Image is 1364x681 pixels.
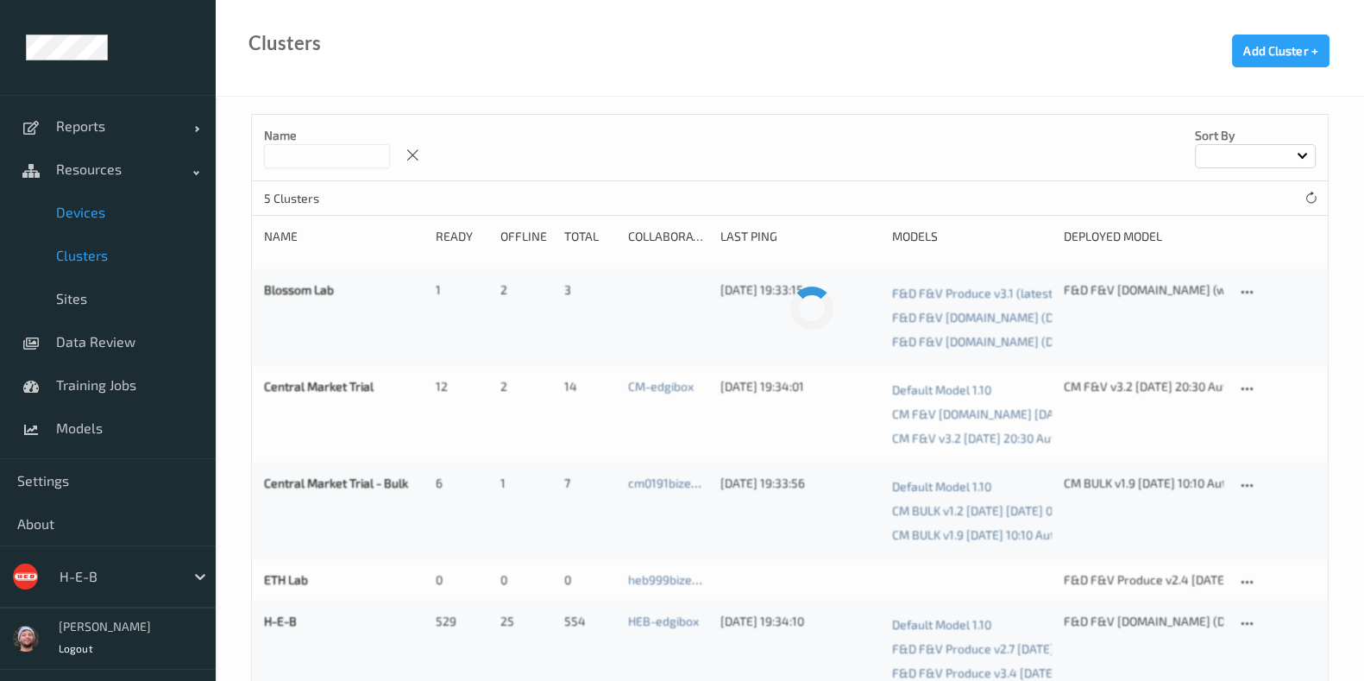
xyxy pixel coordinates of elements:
[264,476,408,490] a: Central Market Trial - Bulk
[1064,378,1223,395] div: CM F&V v3.2 [DATE] 20:30 Auto Save
[720,281,880,299] div: [DATE] 19:33:15
[500,475,551,492] div: 1
[500,228,551,245] div: Offline
[564,475,616,492] div: 7
[628,379,694,394] a: CM-edgibox
[564,613,616,630] div: 554
[436,228,487,245] div: Ready
[628,614,699,628] a: HEB-edgibox
[628,572,726,587] a: heb999bizedg203
[436,281,487,299] div: 1
[892,378,1052,402] a: Default Model 1.10
[892,228,1052,245] div: Models
[436,378,487,395] div: 12
[1232,35,1329,67] button: Add Cluster +
[892,523,1052,547] a: CM BULK v1.9 [DATE] 10:10 Auto Save
[628,228,708,245] div: Collaborator
[264,572,308,587] a: ETH Lab
[436,475,487,492] div: 6
[564,378,616,395] div: 14
[720,378,880,395] div: [DATE] 19:34:01
[264,190,393,207] p: 5 Clusters
[500,378,551,395] div: 2
[720,613,880,630] div: [DATE] 19:34:10
[628,476,718,490] a: cm0191bizedg18
[892,426,1052,451] a: CM F&V v3.2 [DATE] 20:30 Auto Save
[264,228,424,245] div: Name
[1064,613,1223,630] div: F&D F&V [DOMAIN_NAME] (Daily) [DATE] 16:30 [DATE] 16:30 Auto Save
[436,571,487,589] div: 0
[892,330,1052,354] a: F&D F&V [DOMAIN_NAME] (Daily) [DATE] 16:30 [DATE] 16:30 Auto Save
[264,282,334,297] a: Blossom Lab
[892,613,1052,637] a: Default Model 1.10
[564,571,616,589] div: 0
[892,306,1052,330] a: F&D F&V [DOMAIN_NAME] (Daily) [DATE] 16:30 [DATE] 16:30 Auto Save
[720,475,880,492] div: [DATE] 19:33:56
[564,281,616,299] div: 3
[892,281,1052,306] a: F&D F&V Produce v3.1 (latest data) [DATE] 19:42 Auto Save
[248,35,321,52] div: Clusters
[500,613,551,630] div: 25
[264,379,374,394] a: Central Market Trial
[1064,281,1223,299] div: F&D F&V [DOMAIN_NAME] (weekly Mon) [DATE] 23:30 [DATE] 23:30 Auto Save
[892,402,1052,426] a: CM F&V [DOMAIN_NAME] [DATE] 18:49 [DATE] 18:49 Auto Save
[1195,127,1316,144] p: Sort by
[1064,571,1223,589] div: F&D F&V Produce v2.4 [DATE] 14:48 Auto Save
[500,571,551,589] div: 0
[720,228,880,245] div: Last Ping
[436,613,487,630] div: 529
[892,475,1052,499] a: Default Model 1.10
[264,127,390,144] p: Name
[564,228,616,245] div: Total
[892,637,1052,661] a: F&D F&V Produce v2.7 [DATE] 10:58 Auto Save
[1064,475,1223,492] div: CM BULK v1.9 [DATE] 10:10 Auto Save
[1064,228,1223,245] div: Deployed model
[264,614,297,628] a: H-E-B
[892,499,1052,523] a: CM BULK v1.2 [DATE] [DATE] 05:14 Auto Save
[500,281,551,299] div: 2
